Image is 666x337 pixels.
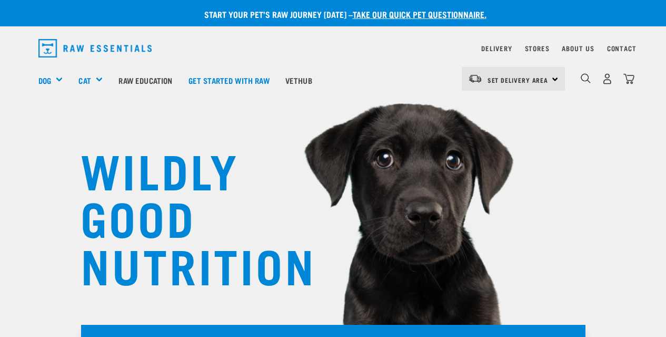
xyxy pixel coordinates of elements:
[30,35,637,62] nav: dropdown navigation
[481,46,512,50] a: Delivery
[111,59,180,101] a: Raw Education
[38,39,152,57] img: Raw Essentials Logo
[81,145,291,287] h1: WILDLY GOOD NUTRITION
[488,78,549,82] span: Set Delivery Area
[78,74,91,86] a: Cat
[468,74,482,83] img: van-moving.png
[607,46,637,50] a: Contact
[181,59,277,101] a: Get started with Raw
[602,73,613,84] img: user.png
[353,12,486,16] a: take our quick pet questionnaire.
[623,73,634,84] img: home-icon@2x.png
[525,46,550,50] a: Stores
[581,73,591,83] img: home-icon-1@2x.png
[38,74,51,86] a: Dog
[277,59,320,101] a: Vethub
[562,46,594,50] a: About Us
